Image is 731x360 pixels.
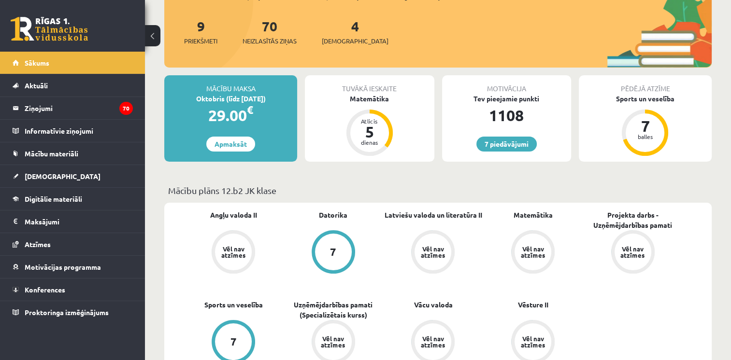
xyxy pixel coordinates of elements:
div: Oktobris (līdz [DATE]) [164,94,297,104]
a: Atzīmes [13,233,133,255]
div: 29.00 [164,104,297,127]
span: Motivācijas programma [25,263,101,271]
legend: Maksājumi [25,210,133,233]
div: 1108 [442,104,571,127]
legend: Informatīvie ziņojumi [25,120,133,142]
a: 4[DEMOGRAPHIC_DATA] [322,17,388,46]
span: Sākums [25,58,49,67]
div: Vēl nav atzīmes [220,246,247,258]
a: Motivācijas programma [13,256,133,278]
p: Mācību plāns 12.b2 JK klase [168,184,708,197]
span: Konferences [25,285,65,294]
div: dienas [355,139,384,145]
a: Informatīvie ziņojumi [13,120,133,142]
div: Motivācija [442,75,571,94]
a: Apmaksāt [206,137,255,152]
span: Aktuāli [25,81,48,90]
a: Digitālie materiāli [13,188,133,210]
a: Proktoringa izmēģinājums [13,301,133,323]
a: Mācību materiāli [13,142,133,165]
div: Atlicis [355,118,384,124]
a: Maksājumi [13,210,133,233]
span: Digitālie materiāli [25,194,82,203]
span: € [247,103,253,117]
div: Vēl nav atzīmes [419,246,446,258]
span: Atzīmes [25,240,51,249]
span: [DEMOGRAPHIC_DATA] [322,36,388,46]
a: Sākums [13,52,133,74]
legend: Ziņojumi [25,97,133,119]
a: Matemātika [514,210,553,220]
i: 70 [119,102,133,115]
a: 7 piedāvājumi [476,137,537,152]
a: Vēl nav atzīmes [583,230,683,276]
span: Proktoringa izmēģinājums [25,308,109,317]
div: Vēl nav atzīmes [519,335,546,348]
a: Sports un veselība [204,300,263,310]
a: Angļu valoda II [210,210,257,220]
a: Projekta darbs - Uzņēmējdarbības pamati [583,210,683,230]
div: Pēdējā atzīme [579,75,712,94]
span: Priekšmeti [184,36,217,46]
div: 5 [355,124,384,139]
a: Ziņojumi70 [13,97,133,119]
div: Sports un veselība [579,94,712,104]
div: 7 [631,118,659,134]
a: Vēl nav atzīmes [184,230,284,276]
a: Vēl nav atzīmes [383,230,483,276]
a: Vācu valoda [414,300,452,310]
a: Aktuāli [13,74,133,97]
a: Datorika [319,210,347,220]
a: Vēl nav atzīmes [483,230,583,276]
div: Vēl nav atzīmes [320,335,347,348]
a: Konferences [13,278,133,301]
span: [DEMOGRAPHIC_DATA] [25,172,100,180]
span: Mācību materiāli [25,149,78,158]
div: 7 [330,247,336,257]
div: balles [631,134,659,139]
a: Uzņēmējdarbības pamati (Specializētais kurss) [284,300,384,320]
div: Tev pieejamie punkti [442,94,571,104]
a: Rīgas 1. Tālmācības vidusskola [11,17,88,41]
a: Matemātika Atlicis 5 dienas [305,94,434,157]
a: Vēsture II [518,300,548,310]
a: 70Neizlasītās ziņas [243,17,297,46]
div: Mācību maksa [164,75,297,94]
a: Latviešu valoda un literatūra II [384,210,482,220]
a: [DEMOGRAPHIC_DATA] [13,165,133,187]
div: Vēl nav atzīmes [519,246,546,258]
div: 7 [230,336,237,347]
div: Vēl nav atzīmes [419,335,446,348]
div: Vēl nav atzīmes [619,246,646,258]
a: 7 [284,230,384,276]
a: 9Priekšmeti [184,17,217,46]
div: Tuvākā ieskaite [305,75,434,94]
a: Sports un veselība 7 balles [579,94,712,157]
span: Neizlasītās ziņas [243,36,297,46]
div: Matemātika [305,94,434,104]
